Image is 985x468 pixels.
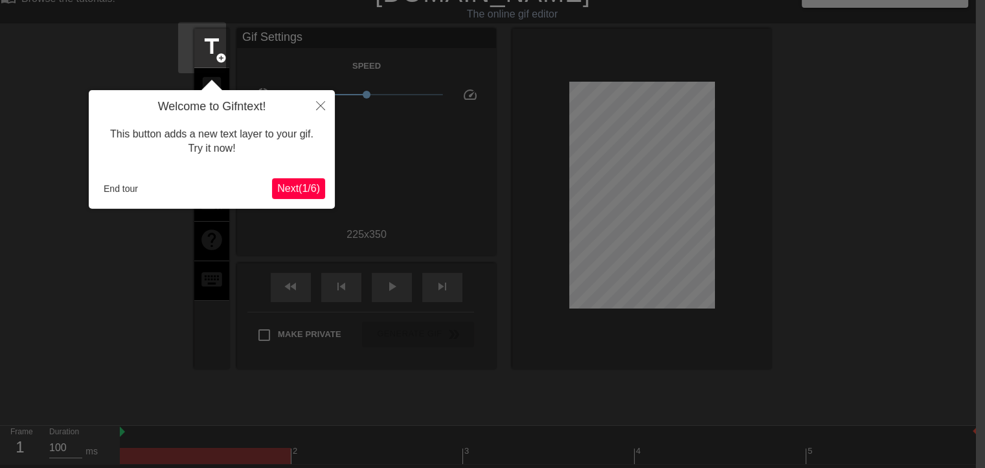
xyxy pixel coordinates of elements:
button: End tour [98,179,143,198]
h4: Welcome to Gifntext! [98,100,325,114]
div: This button adds a new text layer to your gif. Try it now! [98,114,325,169]
span: Next ( 1 / 6 ) [277,183,320,194]
button: Next [272,178,325,199]
button: Close [306,90,335,120]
